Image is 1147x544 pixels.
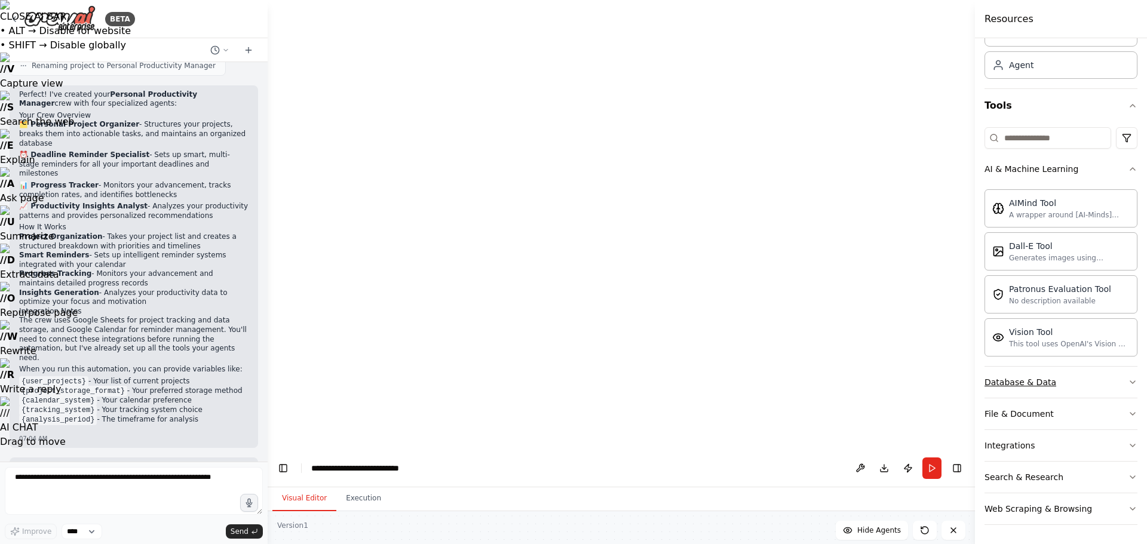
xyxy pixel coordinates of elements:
button: Click to speak your automation idea [240,494,258,512]
button: Execution [336,486,391,511]
div: Version 1 [277,521,308,530]
span: Send [231,527,249,536]
div: Search & Research [985,471,1063,483]
button: Send [226,524,263,539]
button: Web Scraping & Browsing [985,493,1137,524]
button: Visual Editor [272,486,336,511]
button: Hide right sidebar [949,460,965,477]
button: Improve [5,524,57,539]
div: Web Scraping & Browsing [985,503,1092,515]
span: Hide Agents [857,525,901,535]
button: Search & Research [985,462,1137,493]
button: Hide Agents [836,521,908,540]
nav: breadcrumb [311,462,428,474]
button: Hide left sidebar [275,460,292,477]
span: Improve [22,527,51,536]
